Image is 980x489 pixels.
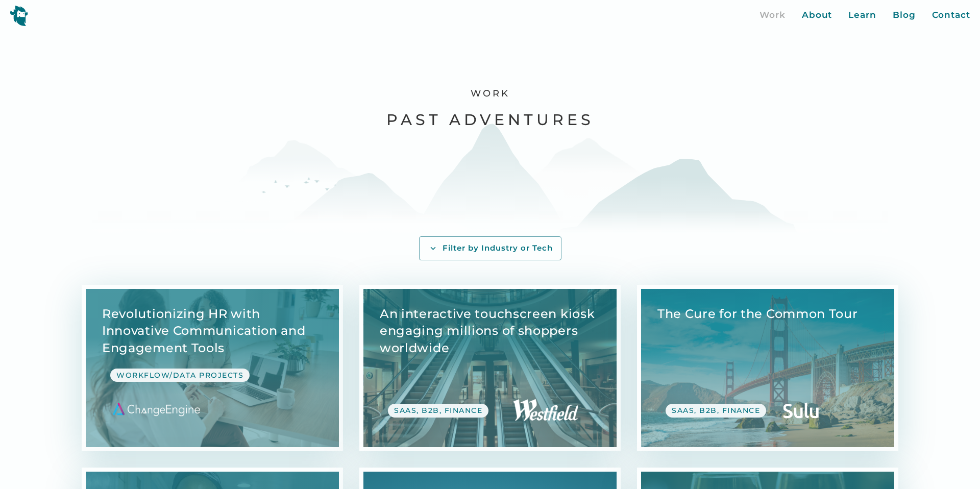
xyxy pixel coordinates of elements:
a: Work [759,9,786,22]
div: Filter by Industry or Tech [443,243,553,254]
a: View Case Study [86,289,339,448]
a: Learn [848,9,876,22]
a: Blog [893,9,916,22]
img: yeti logo icon [10,5,28,26]
a: About [802,9,832,22]
a: Contact [932,9,970,22]
a: View Case Study [363,289,617,448]
h2: Past Adventures [386,110,594,130]
a: View Case Study [641,289,894,448]
a: Filter by Industry or Tech [419,236,561,260]
h1: Work [471,88,510,100]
